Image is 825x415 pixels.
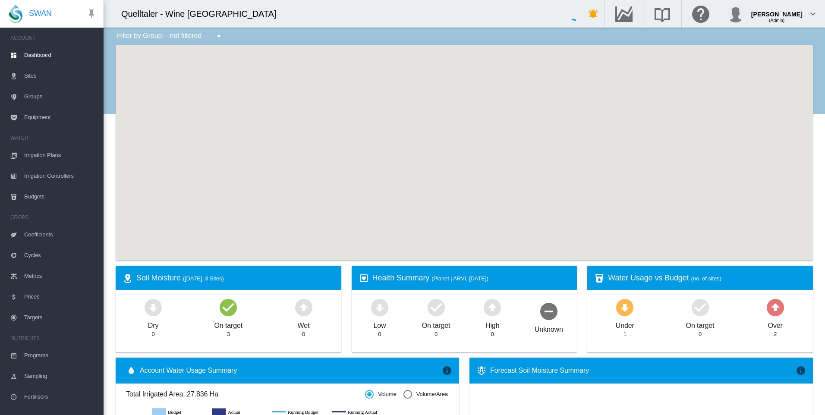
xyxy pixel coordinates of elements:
[403,390,448,399] md-radio-button: Volume/Area
[10,211,97,224] span: CROPS
[431,275,488,282] span: (Planet | ARVI, [DATE])
[378,330,381,338] div: 0
[24,387,97,407] span: Fertilisers
[491,330,494,338] div: 0
[123,273,133,283] md-icon: icon-map-marker-radius
[24,145,97,166] span: Irrigation Plans
[808,9,818,19] md-icon: icon-chevron-down
[535,321,563,334] div: Unknown
[126,390,365,399] span: Total Irrigated Area: 27.836 Ha
[298,318,310,330] div: Wet
[183,275,224,282] span: ([DATE], 3 Sites)
[24,224,97,245] span: Coefficients
[24,166,97,186] span: Irrigation Controllers
[585,5,602,22] button: icon-bell-ring
[24,45,97,66] span: Dashboard
[214,318,242,330] div: On target
[372,273,570,283] div: Health Summary
[24,186,97,207] span: Budgets
[24,245,97,266] span: Cycles
[143,297,164,318] md-icon: icon-arrow-down-bold-circle
[152,330,155,338] div: 0
[121,8,284,20] div: Quelltaler - Wine [GEOGRAPHIC_DATA]
[293,297,314,318] md-icon: icon-arrow-up-bold-circle
[594,273,605,283] md-icon: icon-cup-water
[476,365,487,376] md-icon: icon-thermometer-lines
[765,297,786,318] md-icon: icon-arrow-up-bold-circle
[614,297,635,318] md-icon: icon-arrow-down-bold-circle
[10,31,97,45] span: ACCOUNT
[796,365,806,376] md-icon: icon-information
[24,266,97,286] span: Metrics
[9,5,22,23] img: SWAN-Landscape-Logo-Colour-drop.png
[435,330,438,338] div: 0
[588,9,598,19] md-icon: icon-bell-ring
[24,366,97,387] span: Sampling
[136,273,334,283] div: Soil Moisture
[686,318,715,330] div: On target
[214,31,224,41] md-icon: icon-menu-down
[148,318,159,330] div: Dry
[359,273,369,283] md-icon: icon-heart-box-outline
[373,318,386,330] div: Low
[769,18,784,23] span: (Admin)
[24,345,97,366] span: Programs
[24,107,97,128] span: Equipment
[727,5,744,22] img: profile.jpg
[302,330,305,338] div: 0
[218,297,239,318] md-icon: icon-checkbox-marked-circle
[29,8,52,19] span: SWAN
[652,9,673,19] md-icon: Search the knowledge base
[751,6,803,15] div: [PERSON_NAME]
[426,297,447,318] md-icon: icon-checkbox-marked-circle
[422,318,450,330] div: On target
[699,330,702,338] div: 0
[485,318,500,330] div: High
[608,273,806,283] div: Water Usage vs Budget
[774,330,777,338] div: 2
[369,297,390,318] md-icon: icon-arrow-down-bold-circle
[442,365,452,376] md-icon: icon-information
[140,366,442,375] span: Account Water Usage Summary
[482,297,503,318] md-icon: icon-arrow-up-bold-circle
[538,301,559,321] md-icon: icon-minus-circle
[768,318,783,330] div: Over
[126,365,136,376] md-icon: icon-water
[365,390,397,399] md-radio-button: Volume
[616,318,634,330] div: Under
[623,330,627,338] div: 1
[691,275,721,282] span: (no. of sites)
[10,131,97,145] span: WATER
[24,66,97,86] span: Sites
[24,86,97,107] span: Groups
[690,297,711,318] md-icon: icon-checkbox-marked-circle
[110,28,230,45] div: Filter by Group: - not filtered -
[690,9,711,19] md-icon: Click here for help
[24,286,97,307] span: Prices
[24,307,97,328] span: Targets
[86,9,97,19] md-icon: icon-pin
[614,9,634,19] md-icon: Go to the Data Hub
[210,28,227,45] button: icon-menu-down
[227,330,230,338] div: 3
[10,331,97,345] span: NUTRIENTS
[490,366,796,375] div: Forecast Soil Moisture Summary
